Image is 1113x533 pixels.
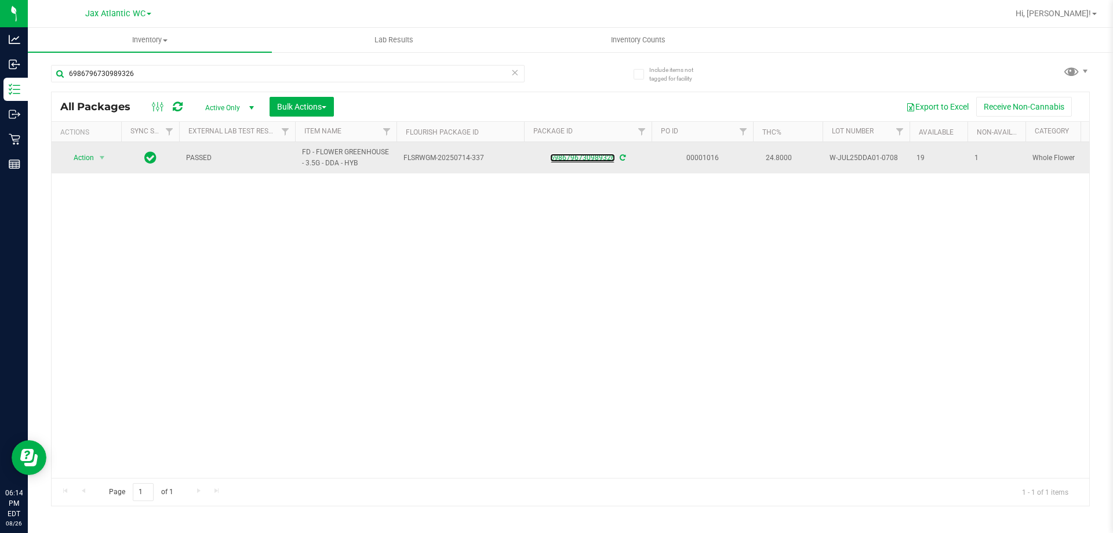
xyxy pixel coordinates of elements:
span: All Packages [60,100,142,113]
a: THC% [762,128,781,136]
span: Jax Atlantic WC [85,9,146,19]
span: FLSRWGM-20250714-337 [403,153,517,164]
inline-svg: Outbound [9,108,20,120]
span: 1 [974,153,1019,164]
span: Bulk Actions [277,102,326,111]
a: Filter [734,122,753,142]
span: Action [63,150,94,166]
span: Clear [511,65,519,80]
span: Hi, [PERSON_NAME]! [1016,9,1091,18]
a: External Lab Test Result [188,127,279,135]
input: 1 [133,483,154,501]
p: 08/26 [5,519,23,528]
a: Filter [276,122,295,142]
span: 24.8000 [760,150,798,166]
span: Page of 1 [99,483,183,501]
a: Inventory [28,28,272,52]
a: Filter [160,122,179,142]
div: Actions [60,128,117,136]
a: Filter [632,122,652,142]
a: 6986796730989326 [550,154,615,162]
iframe: Resource center [12,440,46,475]
a: Category [1035,127,1069,135]
inline-svg: Retail [9,133,20,145]
a: Lab Results [272,28,516,52]
a: Filter [890,122,910,142]
inline-svg: Reports [9,158,20,170]
button: Export to Excel [899,97,976,117]
button: Bulk Actions [270,97,334,117]
inline-svg: Inventory [9,84,20,95]
span: Inventory Counts [595,35,681,45]
span: PASSED [186,153,288,164]
a: PO ID [661,127,678,135]
inline-svg: Inbound [9,59,20,70]
a: Available [919,128,954,136]
a: Package ID [533,127,573,135]
button: Receive Non-Cannabis [976,97,1072,117]
a: Non-Available [977,128,1028,136]
span: Inventory [28,35,272,45]
span: 19 [916,153,961,164]
span: select [95,150,110,166]
input: Search Package ID, Item Name, SKU, Lot or Part Number... [51,65,525,82]
a: Lot Number [832,127,874,135]
span: 1 - 1 of 1 items [1013,483,1078,501]
a: Flourish Package ID [406,128,479,136]
span: In Sync [144,150,157,166]
inline-svg: Analytics [9,34,20,45]
p: 06:14 PM EDT [5,488,23,519]
a: Inventory Counts [516,28,760,52]
a: Item Name [304,127,341,135]
a: Sync Status [130,127,175,135]
span: FD - FLOWER GREENHOUSE - 3.5G - DDA - HYB [302,147,390,169]
span: Lab Results [359,35,429,45]
span: Include items not tagged for facility [649,66,707,83]
a: 00001016 [686,154,719,162]
span: W-JUL25DDA01-0708 [830,153,903,164]
a: Filter [377,122,397,142]
span: Sync from Compliance System [618,154,625,162]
